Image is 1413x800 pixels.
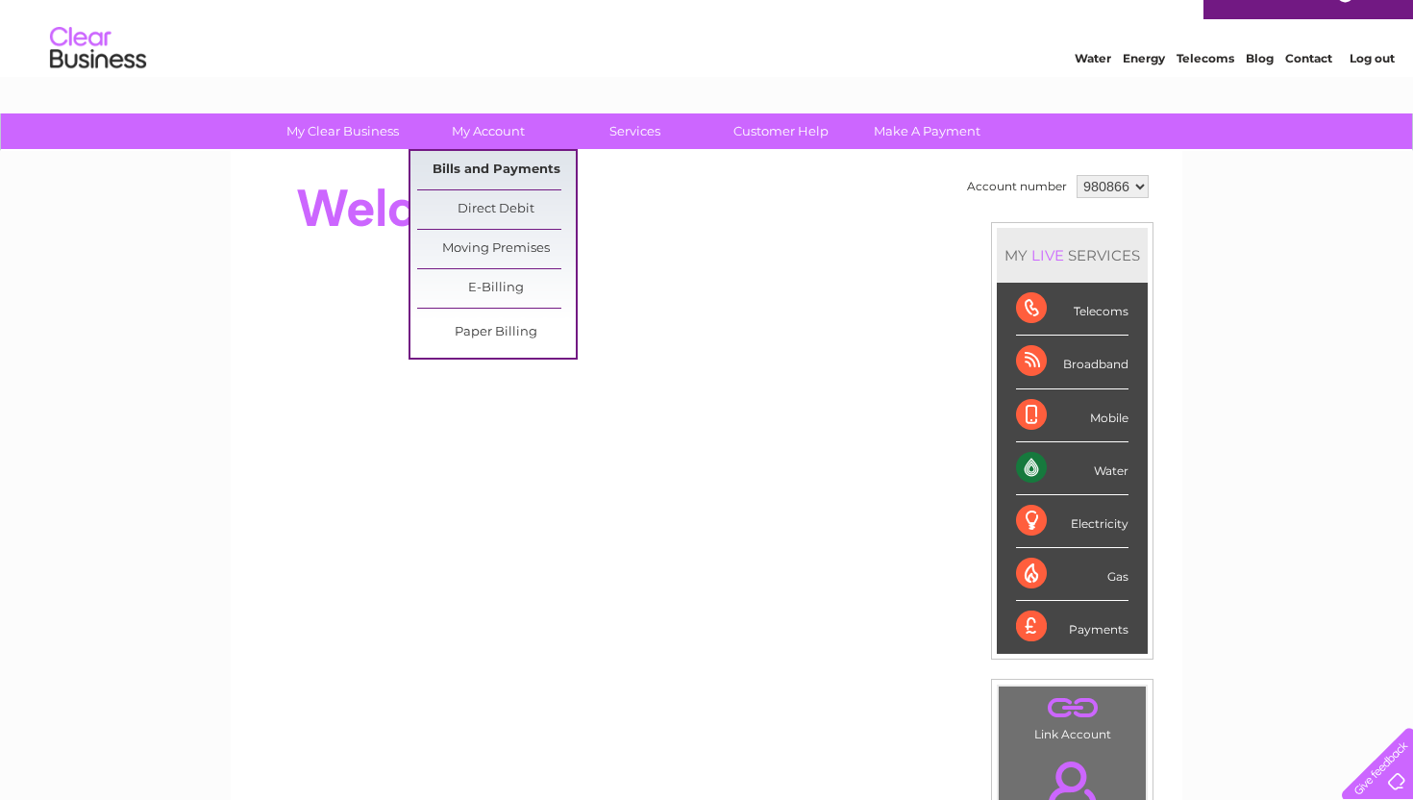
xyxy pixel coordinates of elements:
[1016,442,1128,495] div: Water
[417,190,576,229] a: Direct Debit
[1016,495,1128,548] div: Electricity
[417,230,576,268] a: Moving Premises
[1016,548,1128,601] div: Gas
[962,170,1072,203] td: Account number
[1028,246,1068,264] div: LIVE
[848,113,1006,149] a: Make A Payment
[1123,82,1165,96] a: Energy
[49,50,147,109] img: logo.png
[1016,336,1128,388] div: Broadband
[1075,82,1111,96] a: Water
[1246,82,1274,96] a: Blog
[997,228,1148,283] div: MY SERVICES
[1016,283,1128,336] div: Telecoms
[556,113,714,149] a: Services
[1016,389,1128,442] div: Mobile
[998,686,1147,746] td: Link Account
[417,269,576,308] a: E-Billing
[263,113,422,149] a: My Clear Business
[1350,82,1395,96] a: Log out
[417,151,576,189] a: Bills and Payments
[409,113,568,149] a: My Account
[1004,691,1141,725] a: .
[1177,82,1234,96] a: Telecoms
[1016,601,1128,653] div: Payments
[254,11,1162,93] div: Clear Business is a trading name of Verastar Limited (registered in [GEOGRAPHIC_DATA] No. 3667643...
[1051,10,1183,34] a: 0333 014 3131
[702,113,860,149] a: Customer Help
[1285,82,1332,96] a: Contact
[417,313,576,352] a: Paper Billing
